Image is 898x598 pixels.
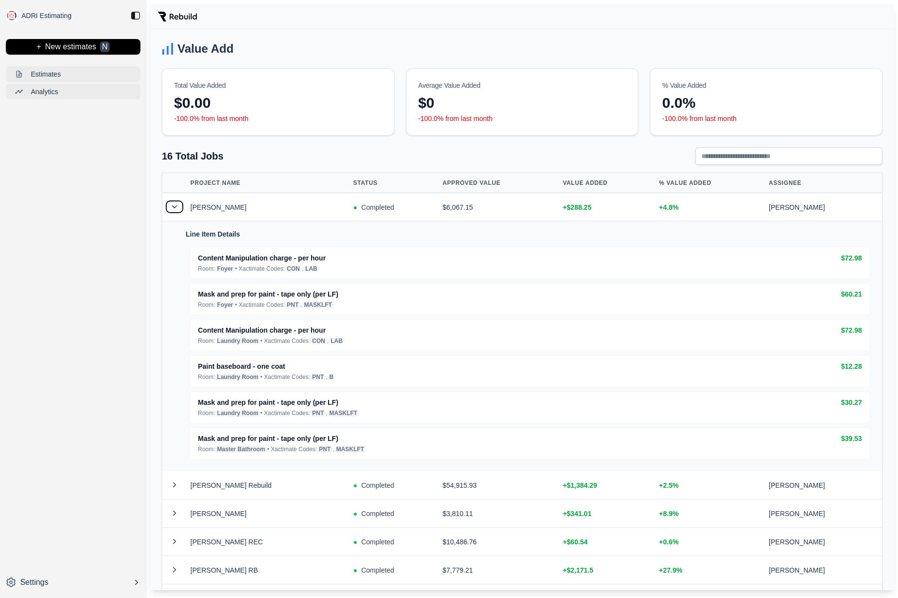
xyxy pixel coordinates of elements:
td: +$ 341.01 [559,499,655,528]
span: Completed [361,565,394,575]
div: Mask and prep for paint - tape only (per LF) [198,289,825,299]
span: B [328,374,336,380]
img: Rebuild [158,12,197,21]
td: +$ 1,384.29 [559,471,655,499]
span: Foyer [215,301,235,308]
span: ● [353,202,357,212]
th: VALUE ADDED [559,173,655,193]
span: PNT [285,301,300,308]
span: Completed [361,202,394,212]
th: APPROVED VALUE [439,173,559,193]
div: Mask and prep for paint - tape only (per LF) [198,398,825,407]
span: CON [285,265,302,272]
span: ● [353,480,357,490]
p: Settings [20,577,48,588]
td: $ 3,810.11 [439,499,559,528]
td: + 0.6 % [655,528,765,556]
td: + 8.9 % [655,499,765,528]
span: LAB [329,338,345,344]
span: MASKLFT [334,446,366,453]
span: Laundry Room [215,410,260,417]
div: $ 72.98 [841,325,862,335]
button: Analytics [6,84,140,100]
span: PNT [310,410,326,417]
div: Content Manipulation charge - per hour [198,325,825,335]
img: sidebar [6,10,18,21]
td: [PERSON_NAME] RB [187,556,350,584]
span: PNT [310,374,326,380]
div: Paint baseboard - one coat [198,361,825,371]
p: ADRI Estimating [21,12,72,20]
td: [PERSON_NAME] [765,193,882,221]
p: -100.0% from last month [174,114,382,123]
span: ● [353,537,357,547]
span: Completed [361,480,394,490]
p: + [37,41,41,53]
div: Content Manipulation charge - per hour [198,253,825,263]
th: ASSIGNEE [765,173,882,193]
td: + 2.5 % [655,471,765,499]
td: $ 6,067.15 [439,193,559,221]
h2: 16 Total Jobs [162,149,223,163]
td: + 4.8 % [655,193,765,221]
td: [PERSON_NAME] [187,499,350,528]
td: [PERSON_NAME] [765,471,882,499]
th: % VALUE ADDED [655,173,765,193]
td: [PERSON_NAME] REC [187,528,350,556]
td: $ 7,779.21 [439,556,559,584]
span: LAB [303,265,319,272]
div: Room: • Xactimate Codes: , [198,265,825,273]
button: Estimates [6,66,140,82]
h4: Line Item Details [186,229,874,239]
span: MASKLFT [328,410,359,417]
div: Room: • Xactimate Codes: , [198,337,825,345]
span: CON [310,338,327,344]
div: Average Value Added [418,80,626,90]
p: New estimates [45,41,96,53]
span: MASKLFT [302,301,334,308]
img: toggle sidebar [131,11,140,20]
td: [PERSON_NAME] [765,499,882,528]
span: Foyer [215,265,235,272]
div: Room: • Xactimate Codes: , [198,301,825,309]
td: [PERSON_NAME] [765,528,882,556]
p: Estimates [31,69,60,79]
span: Completed [361,509,394,518]
div: Mask and prep for paint - tape only (per LF) [198,434,825,443]
div: $ 12.28 [841,361,862,371]
div: Room: • Xactimate Codes: , [198,445,825,453]
div: $ 39.53 [841,434,862,443]
td: [PERSON_NAME] Rebuild [187,471,350,499]
div: $ 72.98 [841,253,862,263]
button: +New estimatesN [6,39,140,55]
td: +$ 288.25 [559,193,655,221]
p: -100.0% from last month [662,114,870,123]
div: $ 60.21 [841,289,862,299]
td: [PERSON_NAME] [765,556,882,584]
div: 0.0% [662,94,870,112]
div: Room: • Xactimate Codes: , [198,373,825,381]
td: [PERSON_NAME] [187,193,350,221]
th: PROJECT NAME [187,173,350,193]
span: Master Bathroom [215,446,267,453]
p: Analytics [31,87,58,97]
div: N [100,41,110,53]
div: $0 [418,94,626,112]
span: ● [353,565,357,575]
td: + 27.9 % [655,556,765,584]
div: Room: • Xactimate Codes: , [198,409,825,417]
td: +$ 60.54 [559,528,655,556]
td: $ 54,915.93 [439,471,559,499]
span: Completed [361,537,394,547]
h1: Value Add [177,41,234,57]
th: STATUS [349,173,438,193]
span: Laundry Room [215,338,260,344]
div: $ 30.27 [841,398,862,407]
span: ● [353,509,357,518]
p: -100.0% from last month [418,114,626,123]
span: PNT [317,446,332,453]
td: +$ 2,171.5 [559,556,655,584]
div: Total Value Added [174,80,382,90]
span: Laundry Room [215,374,260,380]
div: % Value Added [662,80,870,90]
